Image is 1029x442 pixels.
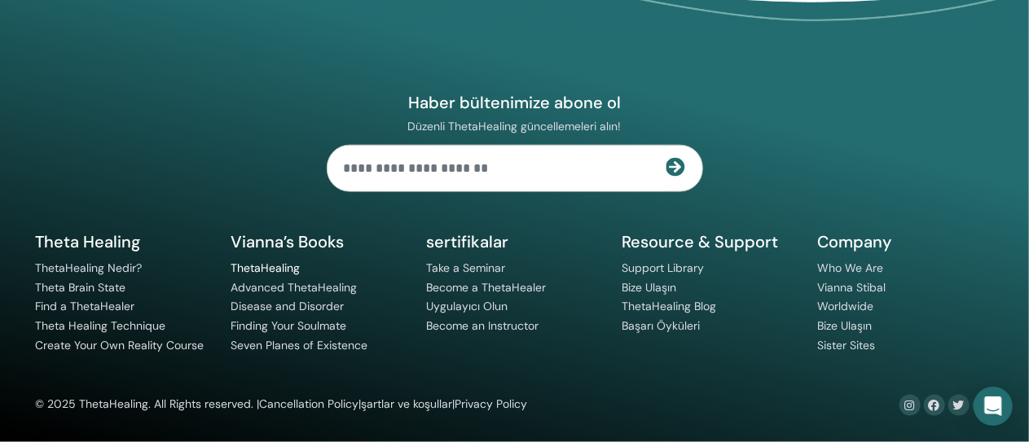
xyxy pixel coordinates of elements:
a: Take a Seminar [427,260,506,275]
a: Theta Brain State [36,280,126,295]
a: Privacy Policy [455,396,528,411]
a: ThetaHealing Nedir? [36,260,143,275]
a: ThetaHealing Blog [622,299,717,313]
h4: Haber bültenimize abone ol [327,92,703,113]
a: Finding Your Soulmate [231,318,347,333]
a: Create Your Own Reality Course [36,338,204,352]
h5: Vianna’s Books [231,231,407,252]
h5: Theta Healing [36,231,212,252]
a: Bize Ulaşın [622,280,677,295]
a: Bize Ulaşın [818,318,873,333]
a: Disease and Disorder [231,299,345,313]
a: Seven Planes of Existence [231,338,368,352]
a: Advanced ThetaHealing [231,280,358,295]
div: Open Intercom Messenger [974,387,1013,426]
a: Sister Sites [818,338,876,352]
a: Cancellation Policy [260,396,359,411]
a: Theta Healing Technique [36,318,166,333]
a: Who We Are [818,260,884,275]
a: ThetaHealing [231,260,301,275]
a: Find a ThetaHealer [36,299,135,313]
a: Vianna Stibal [818,280,886,295]
a: Become a ThetaHealer [427,280,547,295]
div: © 2025 ThetaHealing. All Rights reserved. | | | [36,395,528,414]
a: Support Library [622,260,705,275]
a: Worldwide [818,299,874,313]
a: şartlar ve koşullar [362,396,453,411]
p: Düzenli ThetaHealing güncellemeleri alın! [327,119,703,133]
h5: sertifikalar [427,231,603,252]
h5: Resource & Support [622,231,798,252]
a: Uygulayıcı Olun [427,299,508,313]
a: Başarı Öyküleri [622,318,701,333]
h5: Company [818,231,994,252]
a: Become an Instructor [427,318,539,333]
